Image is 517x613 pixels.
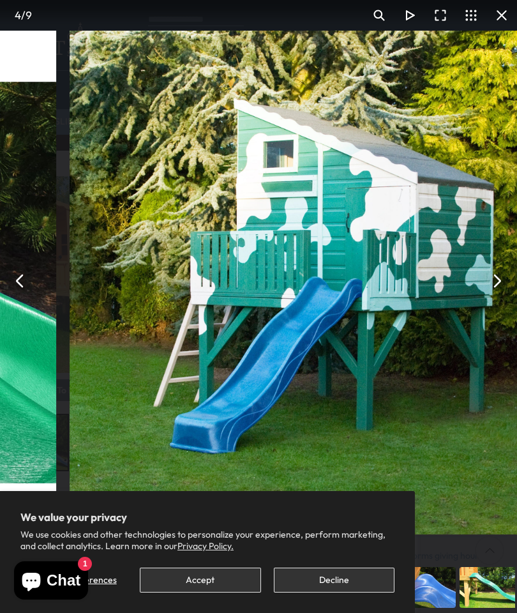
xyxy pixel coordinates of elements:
span: 4 [15,8,21,22]
button: Accept [140,568,260,593]
button: Next [481,266,512,296]
button: Previous [5,266,36,296]
h2: We value your privacy [20,511,394,523]
inbox-online-store-chat: Shopify online store chat [10,561,92,603]
p: We use cookies and other technologies to personalize your experience, perform marketing, and coll... [20,529,394,552]
a: Privacy Policy. [177,540,234,552]
span: 9 [26,8,32,22]
button: Decline [274,568,394,593]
